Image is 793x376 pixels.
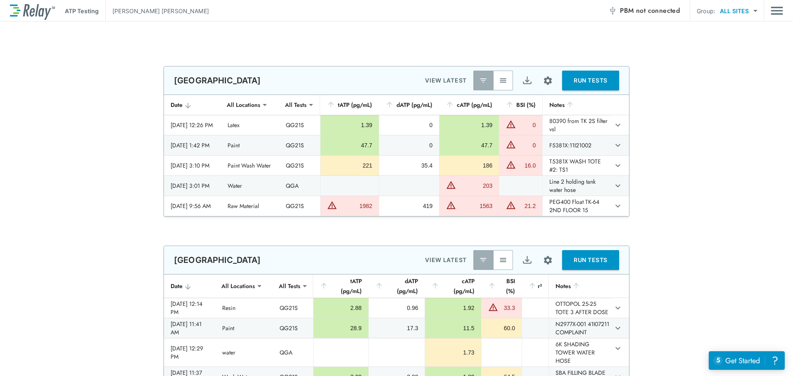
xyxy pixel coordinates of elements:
img: Export Icon [522,76,532,86]
div: 35.4 [386,161,432,170]
div: Notes [549,100,604,110]
div: 1982 [339,202,372,210]
div: 419 [386,202,432,210]
p: [GEOGRAPHIC_DATA] [174,255,261,265]
img: Warning [446,200,456,210]
img: Drawer Icon [771,3,783,19]
img: Latest [479,256,487,264]
td: Paint [216,318,273,338]
div: 17.3 [375,324,418,332]
td: OTTOPOL 25-25 TOTE 3 AFTER DOSE [548,298,611,318]
td: QGA [279,176,321,196]
img: Warning [446,180,456,190]
div: [DATE] 1:42 PM [171,141,214,149]
iframe: Resource center [709,351,785,370]
td: Paint Wash Water [221,156,279,175]
td: Latex [221,115,279,135]
td: water [216,338,273,367]
th: Date [164,95,221,115]
td: Paint [221,135,279,155]
td: Raw Material [221,196,279,216]
td: 80390 from TK 2S filter vsl [542,115,610,135]
div: 60.0 [488,324,515,332]
div: 0 [386,141,432,149]
img: Offline Icon [608,7,617,15]
div: [DATE] 12:26 PM [171,121,214,129]
div: tATP (pg/mL) [327,100,372,110]
img: Warning [506,200,516,210]
table: sticky table [164,95,629,216]
td: QG21S [273,298,313,318]
button: Export [517,250,537,270]
div: 0 [386,121,432,129]
div: Notes [556,281,604,291]
div: All Tests [279,97,312,113]
td: Water [221,176,279,196]
button: expand row [611,321,625,335]
button: PBM not connected [605,2,683,19]
th: Date [164,274,216,298]
td: QG21S [279,115,321,135]
div: 0.96 [375,304,418,312]
div: [DATE] 9:56 AM [171,202,214,210]
td: Resin [216,298,273,318]
div: [DATE] 3:10 PM [171,161,214,170]
td: QG21S [279,196,321,216]
td: PEG400 Float TK-64 2ND FLOOR 15 [542,196,610,216]
div: 186 [446,161,492,170]
img: Settings Icon [543,255,553,265]
img: Warning [488,302,498,312]
div: tATP (pg/mL) [320,276,361,296]
div: 1.92 [432,304,474,312]
button: expand row [611,138,625,152]
button: expand row [611,301,625,315]
td: Line 2 holding tank water hose [542,176,610,196]
td: T5381X WASH TOTE #2: TS1 [542,156,610,175]
button: expand row [611,179,625,193]
div: [DATE] 12:29 PM [171,344,209,361]
div: BSI (%) [506,100,536,110]
div: BSI (%) [488,276,515,296]
img: Export Icon [522,255,532,265]
span: PBM [620,5,680,17]
img: Latest [479,76,487,85]
div: 1.73 [432,348,474,357]
div: 47.7 [446,141,492,149]
p: [GEOGRAPHIC_DATA] [174,76,261,85]
img: Warning [506,160,516,170]
p: VIEW LATEST [425,76,467,85]
div: 1.39 [327,121,372,129]
div: 0 [518,141,536,149]
p: Group: [697,7,715,15]
div: 11.5 [432,324,474,332]
div: All Locations [221,97,266,113]
button: expand row [611,158,625,173]
div: 221 [327,161,372,170]
img: Settings Icon [543,76,553,86]
img: Warning [506,119,516,129]
button: Site setup [537,249,559,271]
div: 203 [458,182,492,190]
div: 28.9 [320,324,361,332]
img: LuminUltra Relay [10,2,55,20]
button: RUN TESTS [562,71,619,90]
div: All Tests [273,278,306,294]
div: 0 [518,121,536,129]
div: r² [528,281,542,291]
div: dATP (pg/mL) [375,276,418,296]
div: [DATE] 3:01 PM [171,182,214,190]
span: not connected [636,6,680,15]
button: expand row [611,118,625,132]
td: N2977X-001 41I07211 COMPLAINT [548,318,611,338]
p: VIEW LATEST [425,255,467,265]
td: QG21S [273,318,313,338]
p: [PERSON_NAME] [PERSON_NAME] [112,7,209,15]
button: expand row [611,199,625,213]
div: 21.2 [518,202,536,210]
img: View All [499,76,507,85]
div: [DATE] 12:14 PM [171,300,209,316]
div: 16.0 [518,161,536,170]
